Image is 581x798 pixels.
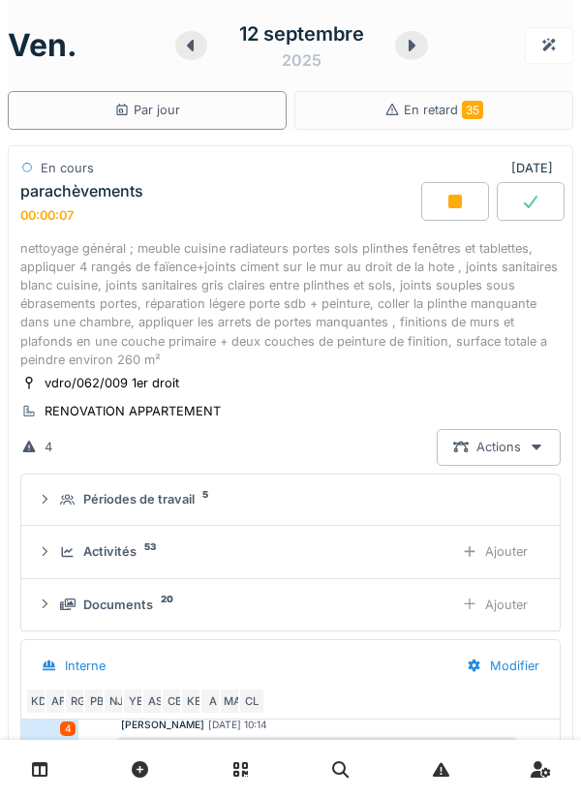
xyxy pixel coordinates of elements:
div: RENOVATION APPARTEMENT [45,402,221,420]
div: Il est plus simple de changer le meuble je pense [117,737,517,771]
div: KD [25,688,52,715]
summary: Activités53Ajouter [29,534,552,569]
div: [DATE] [511,159,561,177]
div: Interne [65,657,106,675]
div: KE [180,688,207,715]
span: En retard [404,103,483,117]
div: 4 [60,721,76,736]
div: [PERSON_NAME] [121,718,204,732]
div: PB [83,688,110,715]
div: YE [122,688,149,715]
div: 2025 [282,48,321,72]
div: [DATE] 10:14 [208,718,267,732]
div: NJ [103,688,130,715]
div: 12 septembre [239,19,364,48]
div: nettoyage général ; meuble cuisine radiateurs portes sols plinthes fenêtres et tablettes, appliqu... [20,239,561,369]
h1: ven. [8,27,77,64]
div: Par jour [114,101,180,119]
div: Activités [83,542,137,561]
div: AF [45,688,72,715]
div: RG [64,688,91,715]
div: AS [141,688,168,715]
div: CB [161,688,188,715]
div: vdro/062/009 1er droit [45,374,179,392]
div: Périodes de travail [83,490,195,508]
div: A [199,688,227,715]
summary: Documents20Ajouter [29,587,552,623]
div: 00:00:07 [20,208,74,223]
span: 35 [462,101,483,119]
div: MA [219,688,246,715]
div: CL [238,688,265,715]
div: Ajouter [445,534,544,569]
div: 4 [45,438,52,456]
div: parachèvements [20,182,143,200]
div: Modifier [450,648,556,684]
div: En cours [41,159,94,177]
summary: Périodes de travail5 [29,482,552,518]
div: Actions [437,429,561,465]
div: Documents [83,596,153,614]
div: Ajouter [445,587,544,623]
